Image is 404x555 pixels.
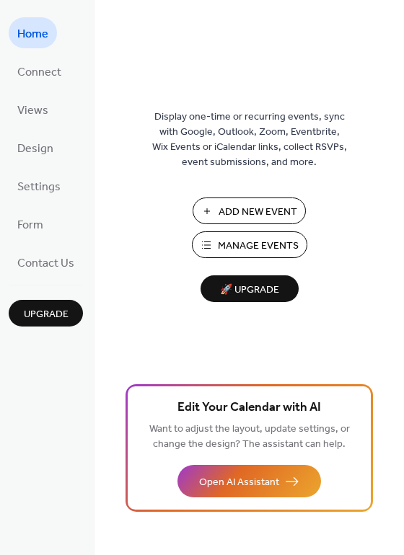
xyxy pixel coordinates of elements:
[9,17,57,48] a: Home
[24,307,69,322] span: Upgrade
[9,247,83,277] a: Contact Us
[209,280,290,300] span: 🚀 Upgrade
[17,214,43,236] span: Form
[17,23,48,45] span: Home
[9,94,57,125] a: Views
[17,61,61,84] span: Connect
[192,231,307,258] button: Manage Events
[9,55,70,86] a: Connect
[9,170,69,201] a: Settings
[17,99,48,122] span: Views
[17,252,74,275] span: Contact Us
[152,110,347,170] span: Display one-time or recurring events, sync with Google, Outlook, Zoom, Eventbrite, Wix Events or ...
[17,176,61,198] span: Settings
[177,465,321,497] button: Open AI Assistant
[149,419,350,454] span: Want to adjust the layout, update settings, or change the design? The assistant can help.
[17,138,53,160] span: Design
[9,208,52,239] a: Form
[9,300,83,327] button: Upgrade
[219,205,297,220] span: Add New Event
[201,275,299,302] button: 🚀 Upgrade
[177,398,321,418] span: Edit Your Calendar with AI
[199,475,279,490] span: Open AI Assistant
[218,239,299,254] span: Manage Events
[193,197,306,224] button: Add New Event
[9,132,62,163] a: Design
